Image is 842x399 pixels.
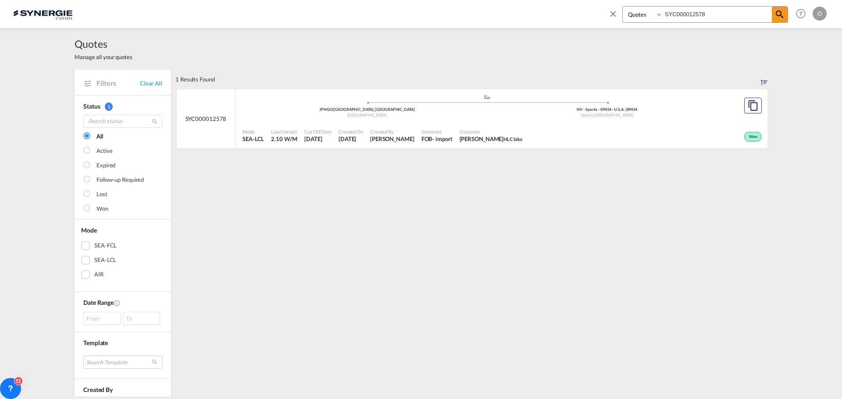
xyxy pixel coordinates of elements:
[243,128,264,135] span: Mode
[177,89,767,149] div: SYC000012578 assets/icons/custom/ship-fill.svgassets/icons/custom/roll-o-plane.svgOriginNagoya, A...
[96,147,112,155] div: Active
[347,113,387,117] span: [GEOGRAPHIC_DATA]
[271,135,297,142] span: 2.10 W/M
[186,115,227,123] span: SYC000012578
[813,7,827,21] div: O
[83,339,108,346] span: Template
[94,256,116,265] div: SEA-LCL
[75,53,132,61] span: Manage all your quotes
[83,115,162,128] input: Search status
[594,113,633,117] span: [GEOGRAPHIC_DATA]
[793,6,813,22] div: Help
[140,79,162,87] a: Clear All
[96,78,140,88] span: Filters
[114,300,121,307] md-icon: Created On
[271,128,297,135] span: Load Details
[151,118,158,125] md-icon: icon-magnify
[774,9,785,20] md-icon: icon-magnify
[75,37,132,51] span: Quotes
[83,312,162,325] span: From To
[81,241,164,250] md-checkbox: SEA-FCL
[319,107,415,112] span: JPNGO [GEOGRAPHIC_DATA], [GEOGRAPHIC_DATA]
[370,128,414,135] span: Created By
[81,256,164,265] md-checkbox: SEA-LCL
[175,70,215,89] div: 1 Results Found
[94,241,117,250] div: SEA-FCL
[94,270,103,279] div: AIR
[421,128,453,135] span: Incoterms
[744,132,762,141] div: Won
[749,134,760,140] span: Won
[761,70,767,89] div: Sort by: Created On
[81,226,97,234] span: Mode
[304,135,332,143] span: 19 Jun 2025
[482,95,492,99] md-icon: assets/icons/custom/ship-fill.svg
[96,132,103,141] div: All
[593,113,594,117] span: ,
[608,6,622,27] span: icon-close
[625,107,627,112] span: |
[421,135,432,143] div: FOB
[332,107,334,112] span: |
[13,4,72,24] img: 1f56c880d42311ef80fc7dca854c8e59.png
[96,205,108,213] div: Won
[304,128,332,135] span: Cut Off Date
[744,98,762,113] button: Copy Quote
[105,102,113,111] span: 1
[96,176,144,184] div: Follow-up Required
[96,190,107,199] div: Lost
[460,135,523,143] span: Hala Laalj HLC bike
[83,102,162,111] div: Status 1
[339,128,363,135] span: Created On
[793,6,808,21] span: Help
[748,100,758,111] md-icon: assets/icons/custom/copyQuote.svg
[83,299,114,306] span: Date Range
[503,136,522,142] span: HLC bike
[581,113,593,117] span: Sparks
[608,9,618,18] md-icon: icon-close
[370,135,414,143] span: Rosa Ho
[339,135,363,143] span: 19 Jun 2025
[96,161,115,170] div: Expired
[83,312,121,325] div: From
[460,128,523,135] span: Customer
[83,386,113,393] span: Created By
[83,102,100,110] span: Status
[243,135,264,143] span: SEA-LCL
[421,135,453,143] div: FOB import
[772,7,788,22] span: icon-magnify
[432,135,452,143] div: - import
[123,312,160,325] div: To
[627,107,638,112] span: 89434
[663,7,772,22] input: Enter Quotation Number
[81,270,164,279] md-checkbox: AIR
[577,107,626,112] span: NV - Sparks - 89434 - U.S.A.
